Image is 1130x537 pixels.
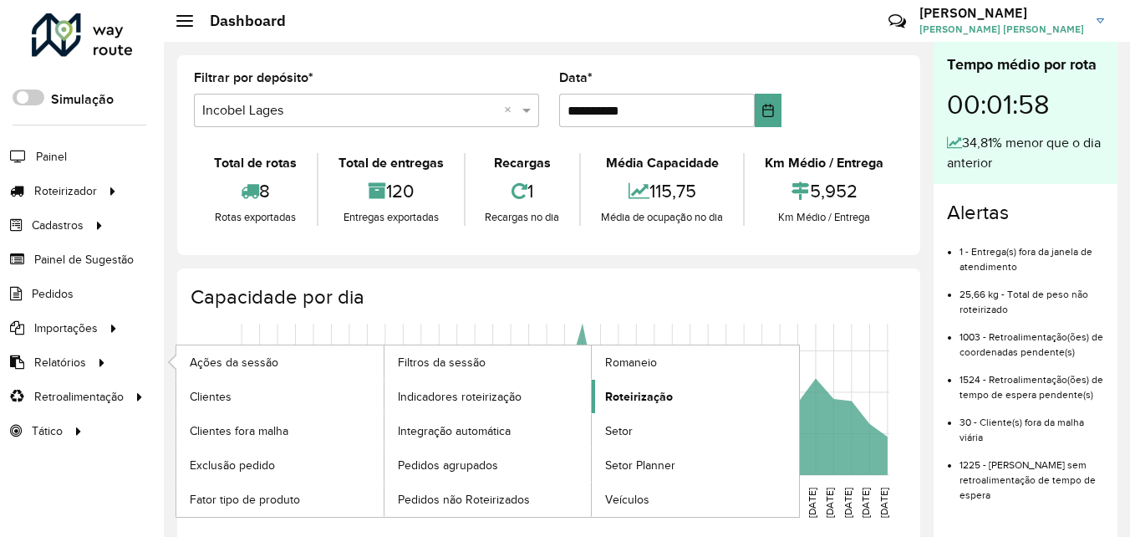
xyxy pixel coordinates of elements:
text: [DATE] [322,488,333,518]
span: Clientes fora malha [190,422,288,440]
a: Ações da sessão [176,345,384,379]
div: Total de entregas [323,153,460,173]
text: [DATE] [358,488,369,518]
div: Rotas exportadas [198,209,313,226]
text: [DATE] [484,488,495,518]
span: Painel de Sugestão [34,251,134,268]
span: Pedidos não Roteirizados [398,491,530,509]
text: [DATE] [573,488,584,518]
li: 1 - Entrega(s) fora da janela de atendimento [959,232,1104,274]
text: [DATE] [376,488,387,518]
text: [DATE] [627,488,638,518]
li: 25,66 kg - Total de peso não roteirizado [959,274,1104,317]
span: Roteirização [605,388,673,406]
text: [DATE] [681,488,692,518]
div: 00:01:58 [947,76,1104,133]
text: [DATE] [537,488,548,518]
h2: Dashboard [193,12,286,30]
div: 120 [323,173,460,209]
span: Fator tipo de produto [190,491,300,509]
text: [DATE] [448,488,459,518]
li: 1524 - Retroalimentação(ões) de tempo de espera pendente(s) [959,360,1104,402]
div: 8 [198,173,313,209]
a: Fator tipo de produto [176,483,384,516]
text: [DATE] [753,488,764,518]
span: Pedidos [32,285,74,303]
text: [DATE] [501,488,512,518]
div: 34,81% menor que o dia anterior [947,133,1104,173]
text: [DATE] [412,488,423,518]
text: [DATE] [520,488,531,518]
a: Contato Rápido [879,3,915,39]
label: Data [559,68,593,88]
text: [DATE] [287,488,298,518]
div: Recargas no dia [470,209,576,226]
div: Km Médio / Entrega [749,209,899,226]
span: Clientes [190,388,232,406]
a: Filtros da sessão [384,345,592,379]
span: Painel [36,148,67,166]
h3: [PERSON_NAME] [919,5,1084,21]
text: [DATE] [735,488,746,518]
a: Roteirização [592,380,799,413]
span: Integração automática [398,422,511,440]
text: [DATE] [789,488,800,518]
li: 1003 - Retroalimentação(ões) de coordenadas pendente(s) [959,317,1104,360]
text: [DATE] [556,488,567,518]
div: Recargas [470,153,576,173]
span: Cadastros [32,217,84,234]
text: [DATE] [699,488,710,518]
text: [DATE] [878,488,889,518]
span: [PERSON_NAME] [PERSON_NAME] [919,22,1084,37]
span: Clear all [504,100,518,120]
text: [DATE] [824,488,835,518]
text: [DATE] [268,488,279,518]
text: [DATE] [842,488,853,518]
span: Exclusão pedido [190,457,275,474]
text: [DATE] [394,488,405,518]
a: Indicadores roteirização [384,380,592,413]
a: Pedidos agrupados [384,448,592,482]
span: Tático [32,422,63,440]
a: Veículos [592,483,799,516]
text: [DATE] [340,488,351,518]
text: [DATE] [807,488,817,518]
div: 1 [470,173,576,209]
text: [DATE] [251,488,262,518]
button: Choose Date [755,94,782,127]
a: Exclusão pedido [176,448,384,482]
div: Total de rotas [198,153,313,173]
div: 115,75 [585,173,739,209]
text: [DATE] [232,488,243,518]
h4: Capacidade por dia [191,285,903,309]
div: 5,952 [749,173,899,209]
a: Setor Planner [592,448,799,482]
label: Filtrar por depósito [194,68,313,88]
a: Clientes fora malha [176,414,384,447]
a: Pedidos não Roteirizados [384,483,592,516]
span: Romaneio [605,354,657,371]
label: Simulação [51,89,114,110]
a: Clientes [176,380,384,413]
div: Média Capacidade [585,153,739,173]
text: [DATE] [466,488,476,518]
span: Setor [605,422,633,440]
span: Relatórios [34,354,86,371]
li: 1225 - [PERSON_NAME] sem retroalimentação de tempo de espera [959,445,1104,503]
a: Romaneio [592,345,799,379]
div: Tempo médio por rota [947,54,1104,76]
text: [DATE] [430,488,440,518]
a: Setor [592,414,799,447]
text: [DATE] [771,488,781,518]
text: [DATE] [645,488,656,518]
span: Roteirizador [34,182,97,200]
span: Veículos [605,491,649,509]
h4: Alertas [947,201,1104,225]
span: Ações da sessão [190,354,278,371]
div: Média de ocupação no dia [585,209,739,226]
text: [DATE] [609,488,620,518]
span: Pedidos agrupados [398,457,498,474]
div: Entregas exportadas [323,209,460,226]
span: Indicadores roteirização [398,388,522,406]
div: Km Médio / Entrega [749,153,899,173]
